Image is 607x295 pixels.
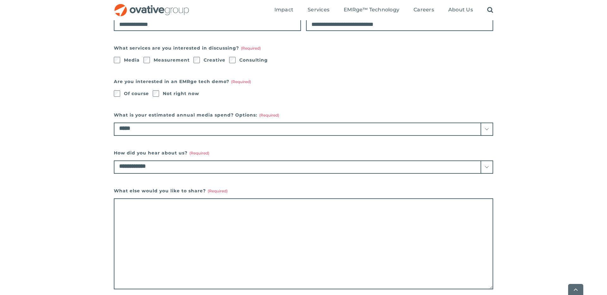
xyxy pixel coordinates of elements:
[124,56,140,64] label: Media
[274,7,293,14] a: Impact
[487,7,493,14] a: Search
[189,151,209,155] span: (Required)
[114,111,493,119] label: What is your estimated annual media spend? Options:
[241,46,261,51] span: (Required)
[259,113,279,117] span: (Required)
[114,148,493,157] label: How did you hear about us?
[239,56,268,64] label: Consulting
[448,7,473,14] a: About Us
[414,7,434,14] a: Careers
[274,7,293,13] span: Impact
[414,7,434,13] span: Careers
[124,89,149,98] label: Of course
[208,189,228,193] span: (Required)
[154,56,190,64] label: Measurement
[163,89,199,98] label: Not right now
[344,7,399,14] a: EMRge™ Technology
[231,79,251,84] span: (Required)
[448,7,473,13] span: About Us
[308,7,329,13] span: Services
[204,56,225,64] label: Creative
[114,186,493,195] label: What else would you like to share?
[114,3,190,9] a: OG_Full_horizontal_RGB
[308,7,329,14] a: Services
[344,7,399,13] span: EMRge™ Technology
[114,44,261,52] legend: What services are you interested in discussing?
[114,77,251,86] legend: Are you interested in an EMRge tech demo?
